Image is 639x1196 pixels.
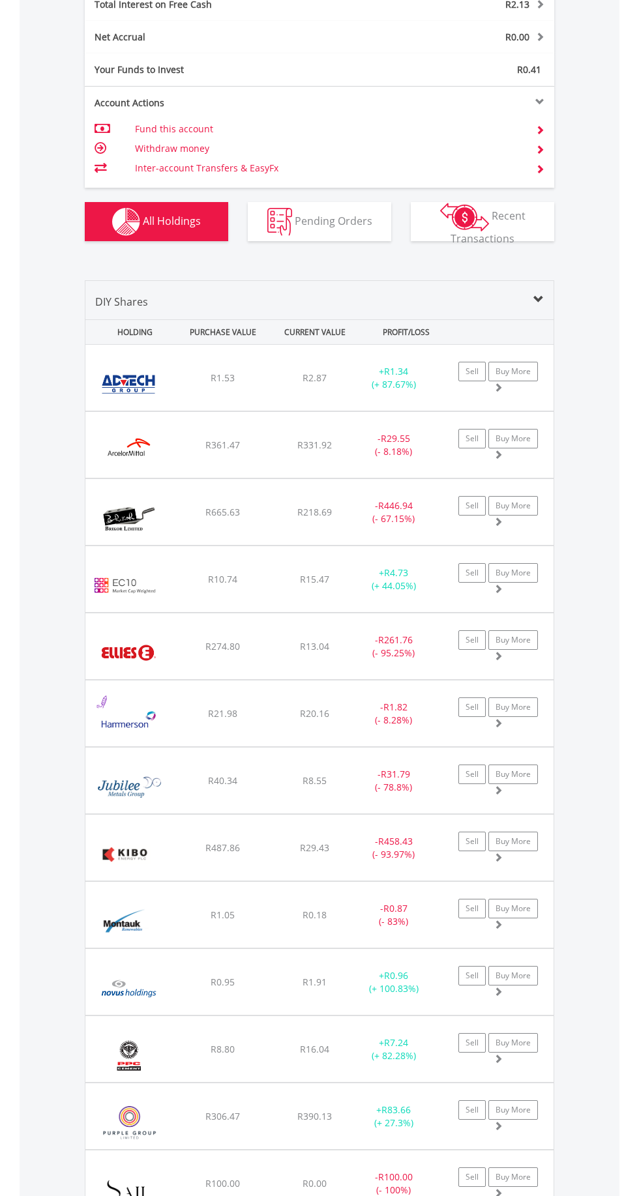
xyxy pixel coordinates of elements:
span: R390.13 [297,1110,332,1122]
a: Sell [458,1033,486,1053]
div: - (- 8.28%) [353,701,434,727]
span: R15.47 [300,573,329,585]
span: R100.00 [205,1177,240,1189]
a: Buy More [488,966,538,985]
span: R13.04 [300,640,329,652]
div: Your Funds to Invest [85,63,319,76]
a: Buy More [488,899,538,918]
img: EQU.ZA.HMN.png [92,697,166,743]
span: R487.86 [205,841,240,854]
img: EC10.EC.EC10.png [92,562,158,609]
a: Sell [458,832,486,851]
span: R8.55 [303,774,327,787]
button: All Holdings [85,202,228,241]
img: transactions-zar-wht.png [440,203,489,231]
span: R1.91 [303,976,327,988]
div: - (- 78.8%) [353,768,434,794]
span: R29.55 [381,432,410,445]
div: + (+ 100.83%) [353,969,434,995]
span: R446.94 [378,499,413,512]
span: R331.92 [297,439,332,451]
a: Buy More [488,563,538,583]
span: R21.98 [208,707,237,720]
span: R1.05 [211,909,235,921]
span: R0.96 [384,969,408,982]
div: + (+ 44.05%) [353,566,434,592]
div: CURRENT VALUE [271,320,359,344]
img: EQU.ZA.NVS.png [92,965,166,1012]
a: Sell [458,966,486,985]
a: Sell [458,496,486,516]
span: R1.34 [384,365,408,377]
div: + (+ 27.3%) [353,1103,434,1130]
span: R0.95 [211,976,235,988]
a: Sell [458,697,486,717]
span: DIY Shares [95,295,148,309]
span: R0.87 [383,902,408,914]
img: EQU.ZA.JBL.png [92,764,167,810]
span: R261.76 [378,634,413,646]
span: R306.47 [205,1110,240,1122]
img: EQU.ZA.PPC.png [92,1032,166,1079]
span: R31.79 [381,768,410,780]
div: - (- 8.18%) [353,432,434,458]
a: Buy More [488,630,538,650]
img: EQU.ZA.BIK.png [92,495,166,542]
button: Pending Orders [248,202,391,241]
div: + (+ 82.28%) [353,1036,434,1062]
a: Sell [458,765,486,784]
span: Pending Orders [295,213,372,227]
span: R29.43 [300,841,329,854]
a: Buy More [488,832,538,851]
td: Withdraw money [135,139,520,158]
span: R20.16 [300,707,329,720]
div: - (- 83%) [353,902,434,928]
span: R4.73 [384,566,408,579]
div: PROFIT/LOSS [362,320,451,344]
a: Sell [458,630,486,650]
a: Sell [458,563,486,583]
span: R218.69 [297,506,332,518]
div: - (- 95.25%) [353,634,434,660]
span: R7.24 [384,1036,408,1049]
a: Buy More [488,362,538,381]
a: Sell [458,1100,486,1120]
td: Inter-account Transfers & EasyFx [135,158,520,178]
div: - (- 93.97%) [353,835,434,861]
a: Buy More [488,429,538,448]
span: R0.00 [505,31,529,43]
a: Buy More [488,1100,538,1120]
span: R1.82 [383,701,408,713]
img: EQU.ZA.MKR.png [92,898,158,944]
img: EQU.ZA.ACL.png [92,428,166,474]
span: R83.66 [381,1103,411,1116]
div: HOLDING [87,320,176,344]
img: pending_instructions-wht.png [267,208,292,236]
div: PURCHASE VALUE [179,320,267,344]
div: Net Accrual [85,31,359,44]
span: R40.34 [208,774,237,787]
span: R458.43 [378,835,413,847]
div: + (+ 87.67%) [353,365,434,391]
a: Buy More [488,1033,538,1053]
td: Fund this account [135,119,520,139]
img: EQU.ZA.PPE.png [92,1100,167,1146]
span: R100.00 [378,1171,413,1183]
a: Buy More [488,1167,538,1187]
span: R1.53 [211,372,235,384]
div: Account Actions [85,96,319,109]
span: All Holdings [143,213,201,227]
span: R0.41 [517,63,541,76]
img: EQU.ZA.KBO.png [92,831,158,877]
a: Sell [458,362,486,381]
span: R8.80 [211,1043,235,1055]
span: R0.18 [303,909,327,921]
a: Sell [458,1167,486,1187]
img: holdings-wht.png [112,208,140,236]
span: R2.87 [303,372,327,384]
button: Recent Transactions [411,202,554,241]
span: R10.74 [208,573,237,585]
img: EQU.ZA.ADH.png [92,361,166,407]
span: R274.80 [205,640,240,652]
a: Buy More [488,697,538,717]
